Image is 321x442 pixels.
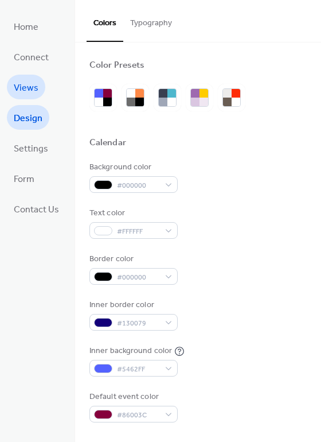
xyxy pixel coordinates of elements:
[7,75,45,99] a: Views
[89,345,172,357] div: Inner background color
[89,207,175,219] div: Text color
[7,14,45,38] a: Home
[89,253,175,265] div: Border color
[117,226,159,238] span: #FFFFFF
[7,105,49,130] a: Design
[14,110,42,127] span: Design
[89,161,175,173] div: Background color
[14,49,49,67] span: Connect
[14,140,48,158] span: Settings
[117,409,159,421] span: #86003C
[89,391,175,403] div: Default event color
[7,135,55,160] a: Settings
[117,363,159,375] span: #5462FF
[7,44,56,69] a: Connect
[117,317,159,329] span: #130079
[117,272,159,284] span: #000000
[14,201,59,219] span: Contact Us
[117,180,159,192] span: #000000
[89,137,126,149] div: Calendar
[7,166,41,191] a: Form
[14,79,38,97] span: Views
[89,60,144,72] div: Color Presets
[14,170,34,188] span: Form
[7,196,66,221] a: Contact Us
[14,18,38,36] span: Home
[89,299,175,311] div: Inner border color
